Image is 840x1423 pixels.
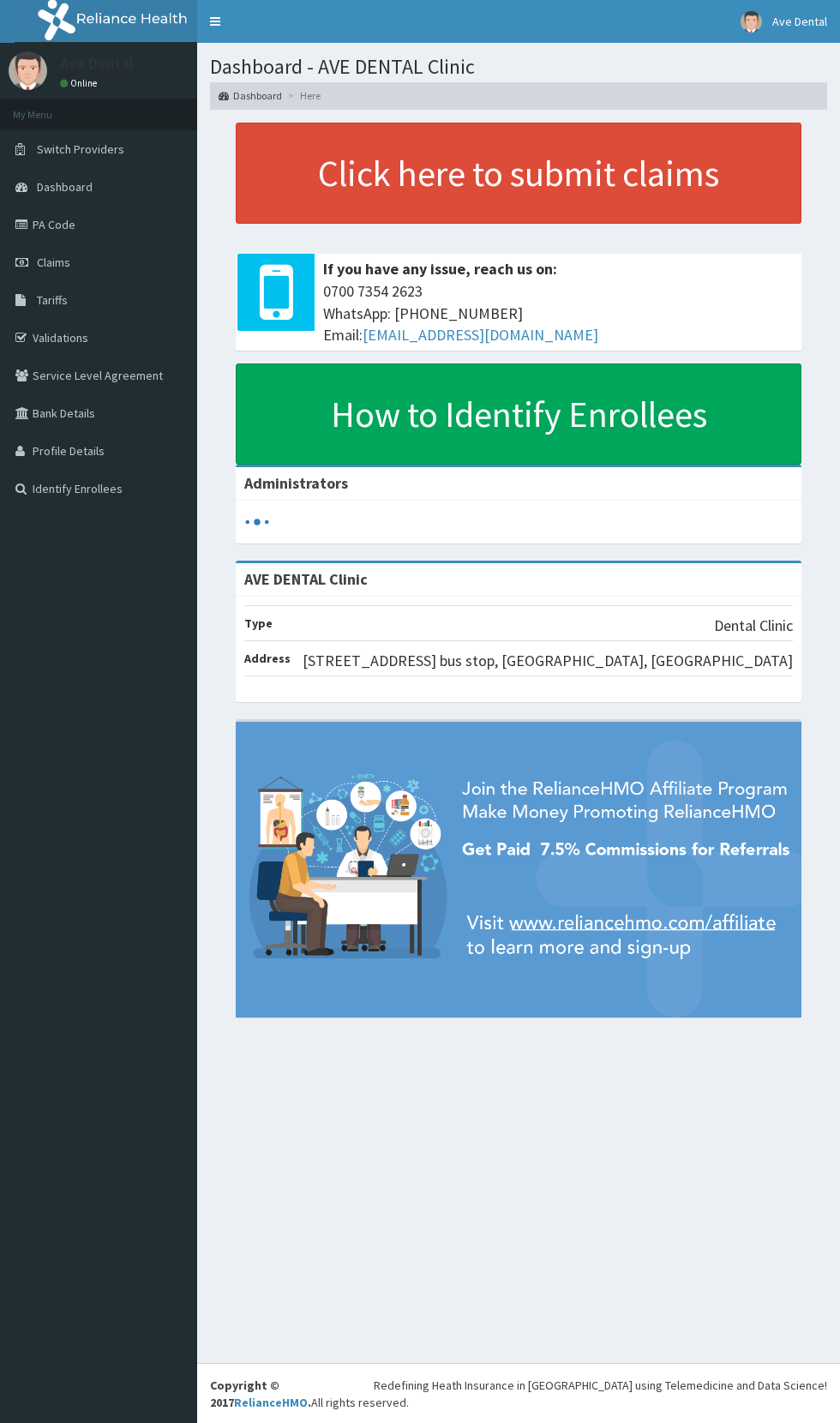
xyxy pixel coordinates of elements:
[323,259,557,279] b: If you have any issue, reach us on:
[363,325,598,345] a: [EMAIL_ADDRESS][DOMAIN_NAME]
[234,1395,308,1410] a: RelianceHMO
[772,14,827,29] span: Ave Dental
[741,11,762,33] img: User Image
[714,615,793,637] p: Dental Clinic
[303,650,793,672] p: [STREET_ADDRESS] bus stop, [GEOGRAPHIC_DATA], [GEOGRAPHIC_DATA]
[236,363,801,465] a: How to Identify Enrollees
[210,1378,311,1410] strong: Copyright © 2017 .
[244,615,273,631] b: Type
[37,179,93,195] span: Dashboard
[60,77,101,89] a: Online
[244,569,368,589] strong: AVE DENTAL Clinic
[244,509,270,535] svg: audio-loading
[37,141,124,157] span: Switch Providers
[210,56,827,78] h1: Dashboard - AVE DENTAL Clinic
[244,651,291,666] b: Address
[37,255,70,270] span: Claims
[37,292,68,308] span: Tariffs
[219,88,282,103] a: Dashboard
[374,1377,827,1394] div: Redefining Heath Insurance in [GEOGRAPHIC_DATA] using Telemedicine and Data Science!
[60,56,134,71] p: Ave Dental
[9,51,47,90] img: User Image
[236,123,801,224] a: Click here to submit claims
[284,88,321,103] li: Here
[244,473,348,493] b: Administrators
[236,722,801,1018] img: provider-team-banner.png
[323,280,793,346] span: 0700 7354 2623 WhatsApp: [PHONE_NUMBER] Email:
